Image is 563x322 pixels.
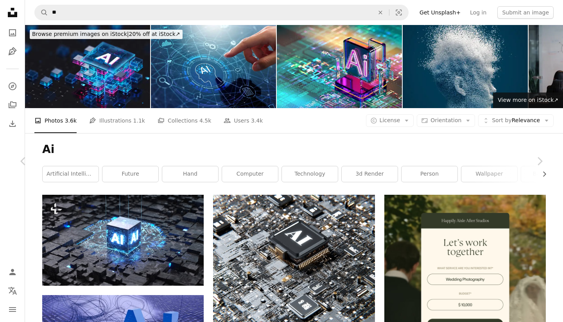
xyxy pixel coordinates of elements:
span: License [380,117,400,123]
a: hand [162,166,218,182]
a: Illustrations 1.1k [89,108,145,133]
img: AI, Artificial Intelligence concept,3d rendering,conceptual image. [42,195,204,285]
span: View more on iStock ↗ [498,97,558,103]
a: View more on iStock↗ [493,93,563,108]
span: 3.4k [251,116,263,125]
a: Users 3.4k [224,108,263,133]
a: 3d render [342,166,398,182]
a: Collections 4.5k [158,108,211,133]
a: Explore [5,78,20,94]
button: Orientation [417,114,475,127]
a: AI, Artificial Intelligence concept,3d rendering,conceptual image. [42,237,204,244]
a: computer [222,166,278,182]
button: Visual search [389,5,408,20]
button: Submit an image [497,6,554,19]
a: person [402,166,457,182]
span: Orientation [430,117,461,123]
span: 1.1k [133,116,145,125]
img: Artificial Intelligence Processor Concept. AI Big Data Array [25,25,150,108]
button: Clear [372,5,389,20]
h1: Ai [42,142,546,157]
button: Search Unsplash [35,5,48,20]
a: Illustrations [5,44,20,59]
form: Find visuals sitewide [34,5,409,20]
button: Language [5,283,20,299]
a: wallpaper [461,166,517,182]
a: future [102,166,158,182]
a: Log in / Sign up [5,264,20,280]
a: a computer chip with the letter a on top of it [213,258,375,265]
img: AI agent and generative artificial intelligence. Robotic processes automation and data analysis. [151,25,276,108]
span: Sort by [492,117,511,123]
img: Artificial Intelligence and Machine Learning [403,25,528,108]
a: technology [282,166,338,182]
a: Log in [465,6,491,19]
span: Browse premium images on iStock | [32,31,129,37]
span: 20% off at iStock ↗ [32,31,180,37]
span: Relevance [492,117,540,125]
img: Digital abstract CPU. AI - Artificial Intelligence and machine learning concept [277,25,402,108]
button: Sort byRelevance [478,114,554,127]
a: Browse premium images on iStock|20% off at iStock↗ [25,25,187,44]
a: artificial intelligence [43,166,99,182]
span: 4.5k [199,116,211,125]
a: Next [516,124,563,199]
button: License [366,114,414,127]
button: Menu [5,302,20,317]
a: Download History [5,116,20,132]
a: Get Unsplash+ [415,6,465,19]
a: Photos [5,25,20,41]
a: Collections [5,97,20,113]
